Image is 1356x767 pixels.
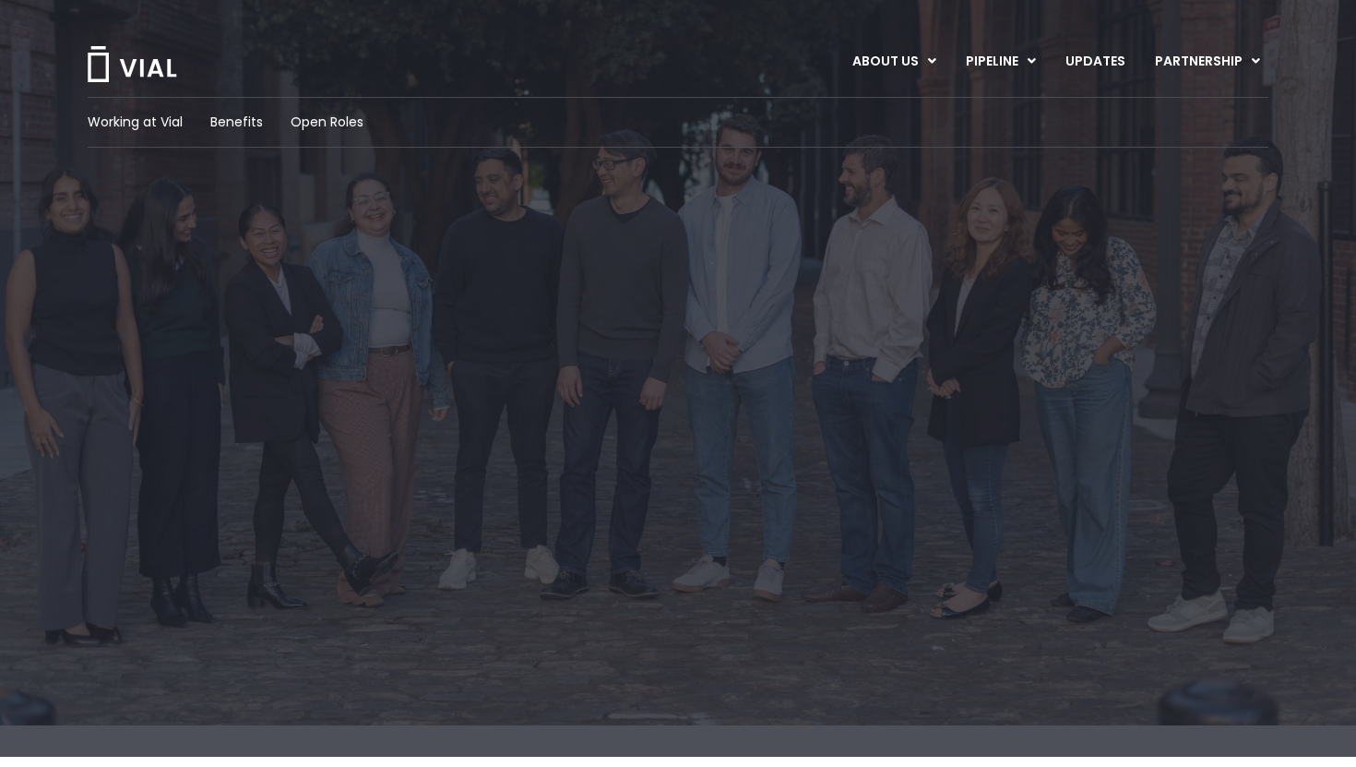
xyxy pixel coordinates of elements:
[1140,46,1275,78] a: PARTNERSHIPMenu Toggle
[88,113,183,132] a: Working at Vial
[951,46,1050,78] a: PIPELINEMenu Toggle
[210,113,263,132] a: Benefits
[86,46,178,82] img: Vial Logo
[1051,46,1139,78] a: UPDATES
[838,46,950,78] a: ABOUT USMenu Toggle
[291,113,363,132] a: Open Roles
